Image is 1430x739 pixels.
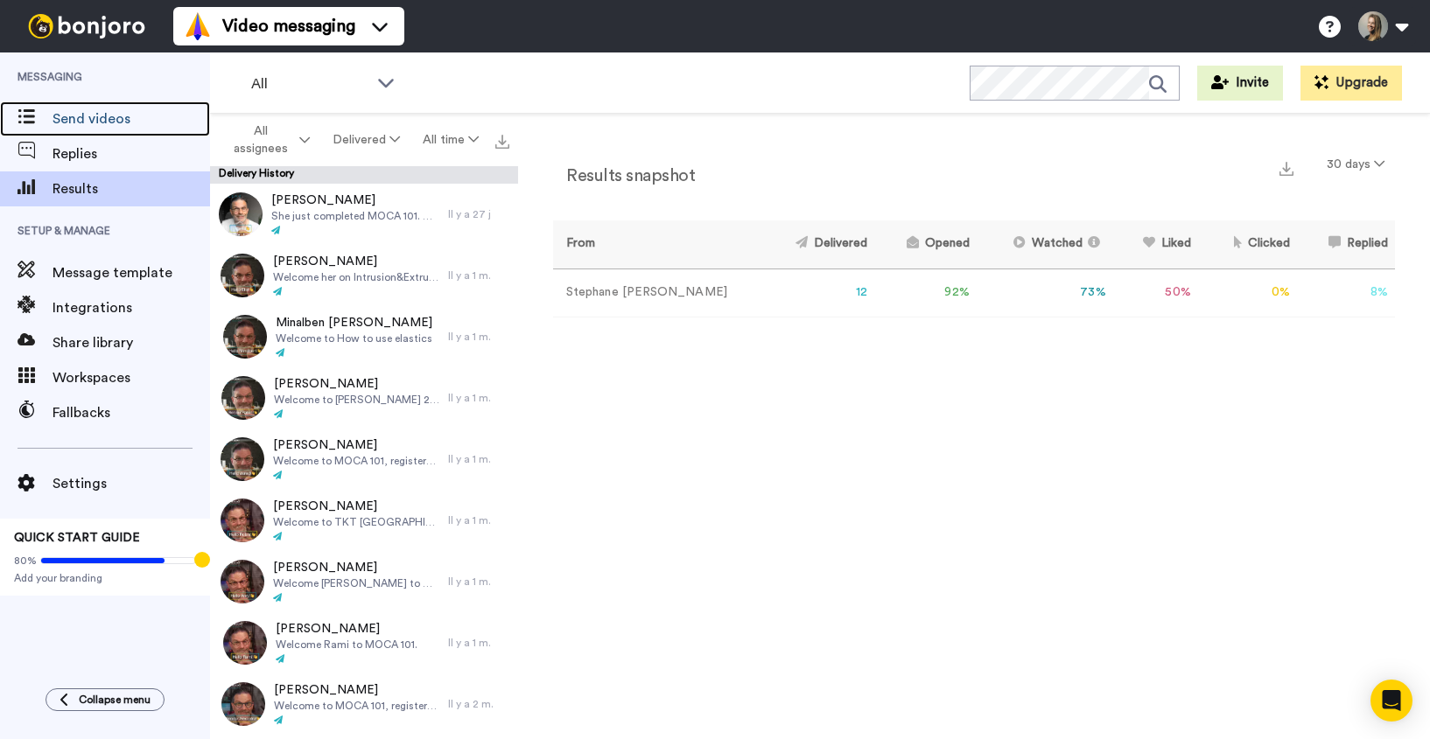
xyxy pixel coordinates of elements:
span: 80% [14,554,37,568]
td: 12 [762,268,874,317]
span: [PERSON_NAME] [274,681,439,699]
button: Delivered [321,124,411,156]
div: Il y a 1 m. [448,513,509,527]
th: Liked [1113,220,1198,268]
span: All [251,73,368,94]
td: 8 % [1297,268,1395,317]
span: QUICK START GUIDE [14,532,140,544]
a: [PERSON_NAME]Welcome to MOCA 101, registered with FLASH 40% offer. He is also interested in LIVE:... [210,429,518,490]
span: All assignees [225,122,296,157]
th: Watched [977,220,1113,268]
div: Il y a 27 j [448,207,509,221]
img: 8bc00619-18a8-4d28-b1d7-b82525a8e42f-thumb.jpg [223,315,267,359]
a: Minalben [PERSON_NAME]Welcome to How to use elasticsIl y a 1 m. [210,306,518,367]
span: [PERSON_NAME] [276,620,417,638]
img: aacd6faa-d1ba-4be6-bf11-4b41a3392491-thumb.jpg [221,682,265,726]
span: Welcome to MOCA 101, registered with Flash offer [274,699,439,713]
span: [PERSON_NAME] [273,253,439,270]
th: From [553,220,762,268]
span: Video messaging [222,14,355,38]
div: Il y a 1 m. [448,452,509,466]
div: Il y a 1 m. [448,575,509,589]
span: Welcome her on Intrusion&Extrusion. She has already completed Class II treatments in January. [273,270,439,284]
div: Tooltip anchor [194,552,210,568]
a: [PERSON_NAME]Welcome [PERSON_NAME] to MOCA 101, she subscribe with MOCAFLASH offerIl y a 1 m. [210,551,518,612]
span: [PERSON_NAME] [273,559,439,576]
td: Stephane [PERSON_NAME] [553,268,762,317]
img: 84ca36ef-538c-4c66-852d-92790b881f19-thumb.jpg [223,621,267,665]
img: 97a75d30-bbc5-4b8b-83b8-c8a669725dc0-thumb.jpg [221,254,264,297]
div: Il y a 1 m. [448,268,509,282]
span: Replies [53,143,210,164]
span: Welcome [PERSON_NAME] to MOCA 101, she subscribe with MOCAFLASH offer [273,576,439,590]
span: Results [53,178,210,199]
a: [PERSON_NAME]Welcome her on Intrusion&Extrusion. She has already completed Class II treatments in... [210,245,518,306]
div: Il y a 2 m. [448,697,509,711]
td: 0 % [1198,268,1297,317]
td: 92 % [874,268,977,317]
a: [PERSON_NAME]Welcome to [PERSON_NAME] 2025/26. Registered with CLEAR123Il y a 1 m. [210,367,518,429]
th: Opened [874,220,977,268]
span: Share library [53,332,210,353]
div: Open Intercom Messenger [1370,680,1412,722]
span: Integrations [53,297,210,318]
img: bj-logo-header-white.svg [21,14,152,38]
button: Export a summary of each team member’s results that match this filter now. [1274,155,1299,180]
button: All assignees [214,115,321,164]
img: export.svg [495,135,509,149]
span: Welcome Rami to MOCA 101. [276,638,417,652]
span: She just completed MOCA 101. She's a pediatric dentist only treating under 18. I think she was lo... [271,209,439,223]
td: 50 % [1113,268,1198,317]
span: Minalben [PERSON_NAME] [276,314,432,331]
button: All time [411,124,490,156]
div: Delivery History [210,166,518,184]
img: e6f9aab5-6091-4b7c-ad67-88a5987c56cd-thumb.jpg [219,192,263,236]
img: export.svg [1279,162,1293,176]
span: Welcome to How to use elastics [276,331,432,345]
button: Collapse menu [46,688,165,711]
span: Fallbacks [53,402,210,423]
button: Invite [1197,66,1283,101]
button: Upgrade [1300,66,1402,101]
div: Il y a 1 m. [448,391,509,405]
span: Welcome to MOCA 101, registered with FLASH 40% offer. He is also interested in LIVE: Kids&Teens. [273,454,439,468]
span: [PERSON_NAME] [271,192,439,209]
span: Send videos [53,108,210,129]
h2: Results snapshot [553,166,695,185]
button: Export all results that match these filters now. [490,127,515,153]
span: [PERSON_NAME] [273,498,439,515]
div: Il y a 1 m. [448,636,509,650]
span: Workspaces [53,367,210,388]
th: Delivered [762,220,874,268]
img: vm-color.svg [184,12,212,40]
a: [PERSON_NAME]Welcome Rami to MOCA 101.Il y a 1 m. [210,612,518,673]
span: Welcome to [PERSON_NAME] 2025/26. Registered with CLEAR123 [274,393,439,407]
img: 639c1882-b1b0-4aa6-9bb2-483b05f31462-thumb.jpg [221,560,264,603]
span: Settings [53,473,210,494]
button: 30 days [1316,149,1395,180]
span: [PERSON_NAME] [274,375,439,393]
th: Clicked [1198,220,1297,268]
a: [PERSON_NAME]Welcome to TKT [GEOGRAPHIC_DATA]. [PERSON_NAME] is [PERSON_NAME] assistant.Il y a 1 m. [210,490,518,551]
div: Il y a 1 m. [448,330,509,344]
a: [PERSON_NAME]Welcome to MOCA 101, registered with Flash offerIl y a 2 m. [210,673,518,735]
img: 9b219f65-5ca7-4e79-824d-275b513fa635-thumb.jpg [221,437,264,481]
span: Welcome to TKT [GEOGRAPHIC_DATA]. [PERSON_NAME] is [PERSON_NAME] assistant. [273,515,439,529]
span: Add your branding [14,571,196,585]
span: Collapse menu [79,693,151,707]
img: bf4cd112-f683-49fa-b770-80ff05a445c5-thumb.jpg [221,498,264,542]
span: [PERSON_NAME] [273,436,439,454]
img: 868f6f90-e0b5-441e-b689-d2149ce5a75a-thumb.jpg [221,376,265,420]
td: 73 % [977,268,1113,317]
a: [PERSON_NAME]She just completed MOCA 101. She's a pediatric dentist only treating under 18. I thi... [210,184,518,245]
span: Message template [53,262,210,283]
th: Replied [1297,220,1395,268]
